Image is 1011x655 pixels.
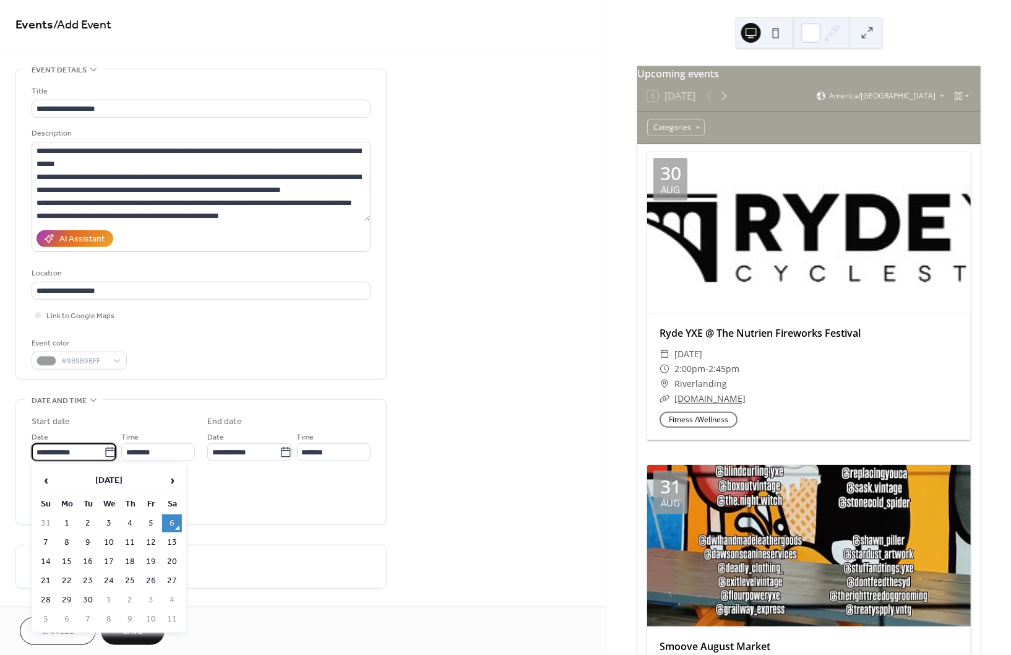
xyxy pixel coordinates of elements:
td: 1 [57,514,77,532]
a: Smoove August Market [660,640,770,653]
th: Su [36,495,56,513]
div: Event color [32,337,124,350]
td: 5 [141,514,161,532]
td: 17 [99,553,119,571]
div: 30 [660,164,681,183]
span: ‹ [37,468,55,493]
div: Upcoming events [637,66,981,81]
td: 21 [36,572,56,590]
th: Sa [162,495,182,513]
div: Description [32,127,368,140]
td: 1 [99,591,119,609]
span: 2:00pm [674,362,705,376]
td: 4 [162,591,182,609]
td: 9 [120,610,140,628]
div: 31 [660,477,681,496]
td: 25 [120,572,140,590]
th: Tu [78,495,98,513]
div: ​ [660,347,669,362]
span: Cancel [41,626,74,639]
td: 5 [36,610,56,628]
button: Cancel [20,617,96,645]
th: Th [120,495,140,513]
th: [DATE] [57,467,161,494]
span: Link to Google Maps [46,310,114,323]
td: 23 [78,572,98,590]
td: 15 [57,553,77,571]
div: Aug [661,498,680,508]
td: 12 [141,534,161,552]
th: Mo [57,495,77,513]
td: 10 [99,534,119,552]
td: 3 [141,591,161,609]
button: AI Assistant [37,230,113,247]
a: Ryde YXE @ The Nutrien Fireworks Festival [660,326,861,340]
td: 30 [78,591,98,609]
span: Time [121,432,139,445]
div: Location [32,267,368,280]
td: 26 [141,572,161,590]
td: 28 [36,591,56,609]
td: 27 [162,572,182,590]
td: 11 [120,534,140,552]
span: 2:45pm [708,362,739,376]
td: 8 [57,534,77,552]
div: ​ [660,391,669,406]
span: Save [123,626,143,639]
div: End date [207,415,242,428]
th: Fr [141,495,161,513]
td: 2 [78,514,98,532]
td: 22 [57,572,77,590]
span: Date [207,432,224,445]
span: Date [32,432,48,445]
td: 6 [162,514,182,532]
div: Aug [661,185,680,194]
td: 8 [99,610,119,628]
a: Events [15,14,53,38]
div: ​ [660,362,669,376]
td: 14 [36,553,56,571]
div: ​ [660,376,669,391]
td: 19 [141,553,161,571]
span: Time [297,432,314,445]
span: - [705,362,708,376]
td: 3 [99,514,119,532]
a: [DOMAIN_NAME] [674,393,746,404]
td: 29 [57,591,77,609]
td: 9 [78,534,98,552]
th: We [99,495,119,513]
td: 20 [162,553,182,571]
td: 4 [120,514,140,532]
div: Start date [32,415,70,428]
td: 6 [57,610,77,628]
td: 18 [120,553,140,571]
span: › [163,468,181,493]
td: 7 [36,534,56,552]
div: Title [32,85,368,98]
td: 24 [99,572,119,590]
td: 16 [78,553,98,571]
span: America/[GEOGRAPHIC_DATA] [829,92,936,100]
span: #9B9B9BFF [61,355,107,368]
span: [DATE] [674,347,702,362]
td: 31 [36,514,56,532]
td: 13 [162,534,182,552]
span: Date and time [32,394,87,407]
span: / Add Event [53,14,111,38]
span: Riverlanding [674,376,727,391]
td: 11 [162,610,182,628]
td: 7 [78,610,98,628]
td: 2 [120,591,140,609]
td: 10 [141,610,161,628]
div: AI Assistant [59,233,105,246]
span: Event details [32,64,87,77]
